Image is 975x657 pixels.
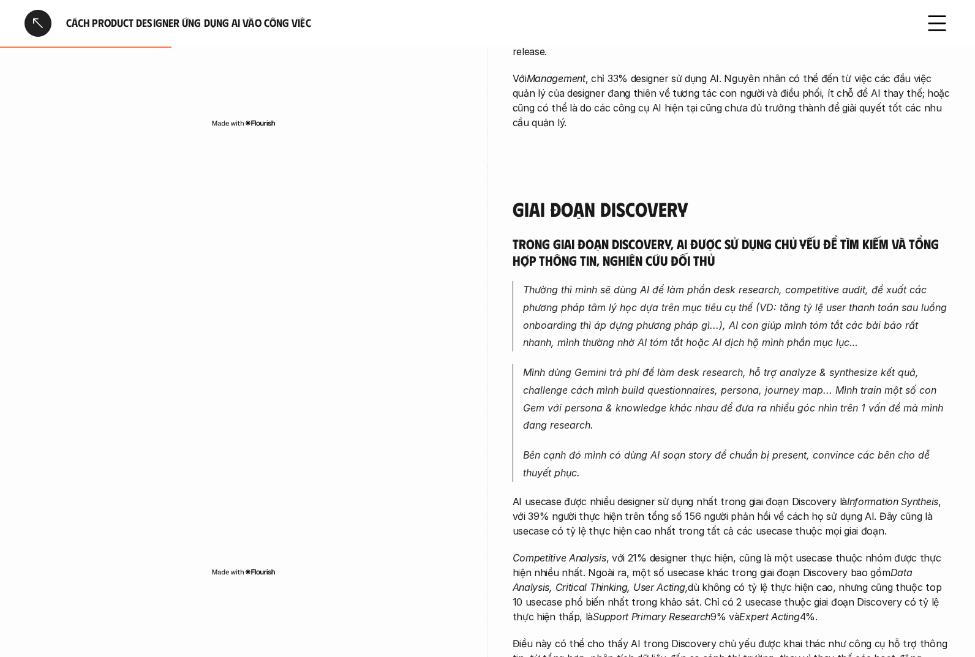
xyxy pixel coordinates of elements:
[739,610,799,623] em: Expert Acting
[211,567,276,577] img: Made with Flourish
[513,494,951,538] p: AI usecase được nhiều designer sử dụng nhất trong giai đoạn Discovery là , với 39% người thực hiệ...
[66,16,909,30] h6: Cách Product Designer ứng dụng AI vào công việc
[513,235,951,269] h5: Trong giai đoạn Discovery, AI được sử dụng chủ yếu để tìm kiếm và tổng hợp thông tin, nghiên cứu ...
[527,72,585,84] em: Management
[24,197,463,565] iframe: Interactive or visual content
[523,366,946,431] em: Mình dùng Gemini trả phí để làm desk research, hỗ trợ analyze & synthesize kết quả, challenge các...
[211,118,276,128] img: Made with Flourish
[593,610,710,623] em: Support Primary Research
[513,566,916,593] em: Data Analysis, Critical Thinking, User Acting,
[523,283,950,348] em: Thường thì mình sẽ dùng AI để làm phần desk research, competitive audit, đề xuất các phương pháp ...
[513,197,951,220] h4: Giai đoạn Discovery
[847,495,938,508] em: Information Syntheis
[513,550,951,624] p: , với 21% designer thực hiện, cũng là một usecase thuộc nhóm được thực hiện nhiều nhất. Ngoài ra,...
[513,552,606,564] em: Competitive Analysis
[513,71,951,130] p: Với , chỉ 33% designer sử dụng AI. Nguyên nhân có thể đến từ việc các đầu việc quản lý của design...
[523,449,933,479] em: Bên cạnh đó mình có dùng AI soạn story để chuẩn bị present, convince các bên cho dễ thuyết phục.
